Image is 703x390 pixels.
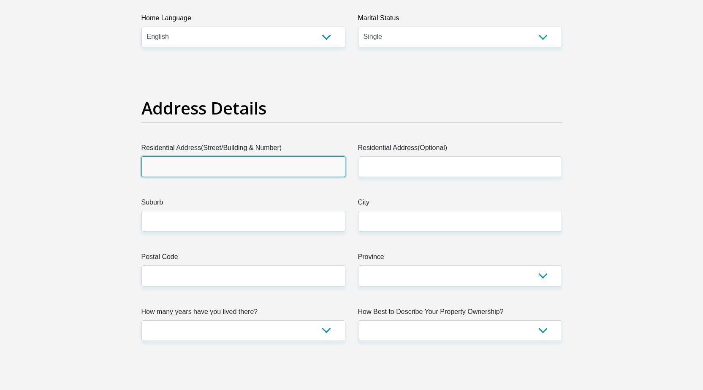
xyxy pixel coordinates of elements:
select: Please select a value [141,320,345,341]
label: City [358,197,562,211]
label: Residential Address(Optional) [358,143,562,156]
label: Marital Status [358,13,562,27]
input: Valid residential address [141,156,345,177]
select: Please select a value [358,320,562,341]
label: Residential Address(Street/Building & Number) [141,143,345,156]
label: Postal Code [141,252,345,265]
label: How Best to Describe Your Property Ownership? [358,307,562,320]
label: Home Language [141,13,345,27]
label: Province [358,252,562,265]
h2: Address Details [141,98,562,118]
input: Postal Code [141,265,345,286]
input: Suburb [141,211,345,232]
input: Address line 2 (Optional) [358,156,562,177]
label: Suburb [141,197,345,211]
label: How many years have you lived there? [141,307,345,320]
input: City [358,211,562,232]
select: Please Select a Province [358,265,562,286]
